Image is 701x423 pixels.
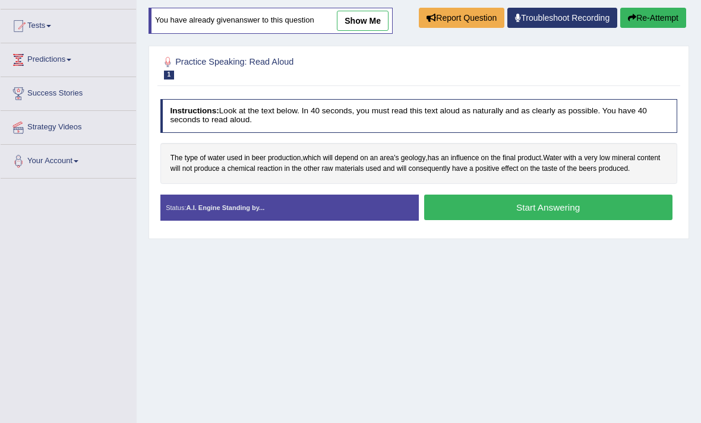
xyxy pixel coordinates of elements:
[578,153,582,164] span: Click to see word definition
[222,164,226,174] span: Click to see word definition
[520,164,528,174] span: Click to see word definition
[620,8,686,28] button: Re-Attempt
[491,153,501,164] span: Click to see word definition
[428,153,439,164] span: Click to see word definition
[1,9,136,39] a: Tests
[542,164,557,174] span: Click to see word definition
[257,164,282,174] span: Click to see word definition
[441,153,449,164] span: Click to see word definition
[517,153,541,164] span: Click to see word definition
[160,99,678,133] h4: Look at the text below. In 40 seconds, you must read this text aloud as naturally and as clearly ...
[598,164,628,174] span: Click to see word definition
[185,153,198,164] span: Click to see word definition
[200,153,206,164] span: Click to see word definition
[543,153,561,164] span: Click to see word definition
[160,195,419,221] div: Status:
[268,153,301,164] span: Click to see word definition
[321,164,333,174] span: Click to see word definition
[401,153,426,164] span: Click to see word definition
[164,71,175,79] span: 1
[170,106,219,115] b: Instructions:
[637,153,660,164] span: Click to see word definition
[599,153,610,164] span: Click to see word definition
[409,164,450,174] span: Click to see word definition
[149,8,393,34] div: You have already given answer to this question
[335,164,364,174] span: Click to see word definition
[160,55,481,79] h2: Practice Speaking: Read Aloud
[285,164,290,174] span: Click to see word definition
[208,153,225,164] span: Click to see word definition
[227,153,242,164] span: Click to see word definition
[383,164,395,174] span: Click to see word definition
[337,11,389,31] a: show me
[579,164,596,174] span: Click to see word definition
[182,164,192,174] span: Click to see word definition
[244,153,250,164] span: Click to see word definition
[481,153,489,164] span: Click to see word definition
[365,164,381,174] span: Click to see word definition
[424,195,672,220] button: Start Answering
[380,153,399,164] span: Click to see word definition
[419,8,504,28] button: Report Question
[584,153,597,164] span: Click to see word definition
[501,164,519,174] span: Click to see word definition
[334,153,358,164] span: Click to see word definition
[397,164,407,174] span: Click to see word definition
[370,153,378,164] span: Click to see word definition
[304,164,320,174] span: Click to see word definition
[187,204,265,211] strong: A.I. Engine Standing by...
[475,164,499,174] span: Click to see word definition
[469,164,473,174] span: Click to see word definition
[451,153,479,164] span: Click to see word definition
[507,8,617,28] a: Troubleshoot Recording
[303,153,321,164] span: Click to see word definition
[559,164,565,174] span: Click to see word definition
[292,164,302,174] span: Click to see word definition
[564,153,576,164] span: Click to see word definition
[160,143,678,184] div: , , . .
[1,111,136,141] a: Strategy Videos
[503,153,516,164] span: Click to see word definition
[1,43,136,73] a: Predictions
[1,77,136,107] a: Success Stories
[360,153,368,164] span: Click to see word definition
[170,164,181,174] span: Click to see word definition
[567,164,577,174] span: Click to see word definition
[1,145,136,174] a: Your Account
[452,164,468,174] span: Click to see word definition
[170,153,183,164] span: Click to see word definition
[323,153,333,164] span: Click to see word definition
[612,153,635,164] span: Click to see word definition
[252,153,266,164] span: Click to see word definition
[228,164,255,174] span: Click to see word definition
[530,164,540,174] span: Click to see word definition
[194,164,220,174] span: Click to see word definition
